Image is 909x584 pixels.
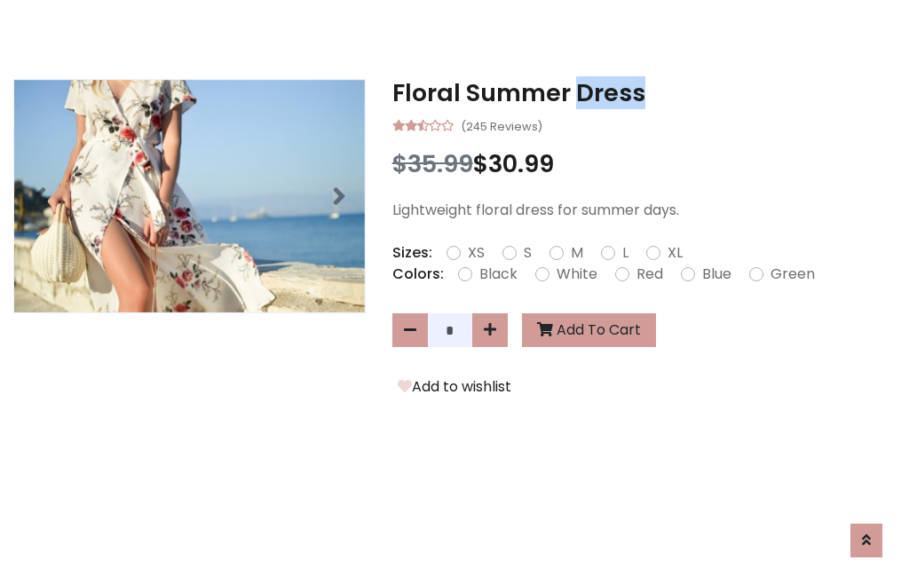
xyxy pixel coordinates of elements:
[557,264,597,285] label: White
[524,242,532,264] label: S
[771,264,815,285] label: Green
[392,147,473,180] span: $35.99
[571,242,583,264] label: M
[522,313,656,347] button: Add To Cart
[479,264,518,285] label: Black
[636,264,663,285] label: Red
[488,147,554,180] span: 30.99
[468,242,485,264] label: XS
[392,242,432,264] p: Sizes:
[392,150,896,178] h3: $
[392,200,896,221] p: Lightweight floral dress for summer days.
[392,375,517,399] button: Add to wishlist
[461,114,542,136] small: (245 Reviews)
[392,79,896,107] h3: Floral Summer Dress
[14,80,365,312] img: Image
[392,264,444,285] p: Colors:
[702,264,731,285] label: Blue
[668,242,683,264] label: XL
[622,242,628,264] label: L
